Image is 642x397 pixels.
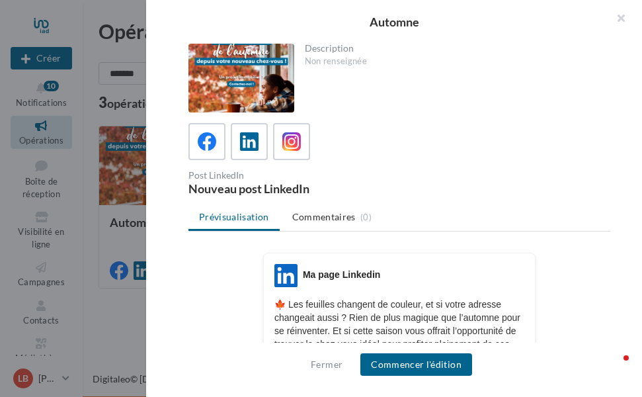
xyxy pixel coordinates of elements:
p: 🍁 Les feuilles changent de couleur, et si votre adresse changeait aussi ? Rien de plus magique qu... [274,298,524,364]
div: Non renseignée [305,56,600,67]
button: Commencer l'édition [360,353,472,376]
span: (0) [360,212,372,222]
div: Post LinkedIn [188,171,394,180]
div: Nouveau post LinkedIn [188,183,394,195]
button: Fermer [305,357,348,373]
iframe: Intercom live chat [597,352,629,384]
div: Ma page Linkedin [303,268,380,281]
div: Description [305,44,600,53]
div: Automne [167,16,621,28]
span: Commentaires [292,210,356,224]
